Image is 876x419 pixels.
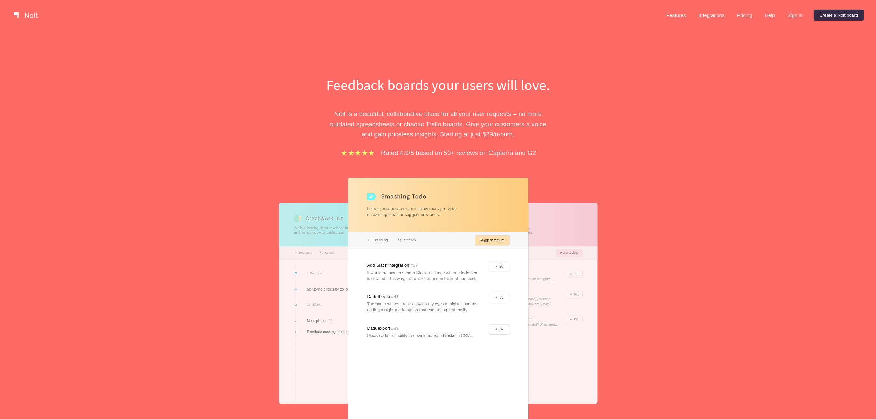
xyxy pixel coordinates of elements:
[319,109,558,139] p: Nolt is a beautiful, collaborative place for all your user requests – no more outdated spreadshee...
[319,75,558,95] h1: Feedback boards your users will love.
[340,149,375,157] img: stars.b067e34983.png
[732,10,758,21] a: Pricing
[693,10,730,21] a: Integrations
[782,10,808,21] a: Sign in
[381,148,536,158] p: Rated 4.9/5 based on 50+ reviews on Capterra and G2
[661,10,692,21] a: Features
[814,10,864,21] a: Create a Nolt board
[759,10,781,21] a: Help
